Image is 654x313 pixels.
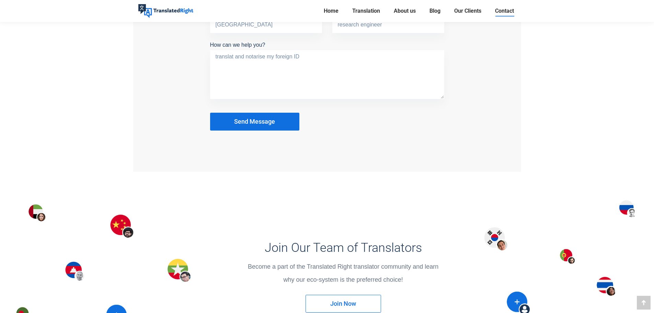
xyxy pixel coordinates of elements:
[203,262,484,284] div: Become a part of the Translated Right translator community and learn
[452,6,483,16] a: Our Clients
[210,16,322,33] input: Company
[332,16,444,33] input: Title
[394,8,416,14] span: About us
[210,113,299,131] button: Send Message
[427,6,443,16] a: Blog
[392,6,418,16] a: About us
[454,8,481,14] span: Our Clients
[234,118,275,125] span: Send Message
[210,42,444,58] label: How can we help you?
[429,8,440,14] span: Blog
[210,8,322,27] label: Company
[332,8,444,27] label: Title
[322,6,341,16] a: Home
[210,50,444,99] textarea: How can we help you?
[495,8,514,14] span: Contact
[138,4,193,18] img: Translated Right
[306,295,381,313] a: Join Now
[330,300,356,307] span: Join Now
[352,8,380,14] span: Translation
[203,241,484,255] h3: Join Our Team of Translators
[324,8,339,14] span: Home
[203,275,484,284] p: why our eco-system is the preferred choice!
[350,6,382,16] a: Translation
[493,6,516,16] a: Contact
